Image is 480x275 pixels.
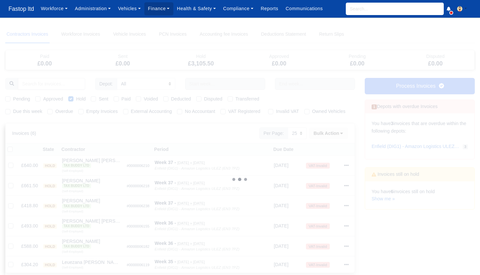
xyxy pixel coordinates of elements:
[219,2,257,15] a: Compliance
[5,3,37,15] a: Fastop ltd
[5,2,37,15] span: Fastop ltd
[144,2,173,15] a: Finance
[173,2,220,15] a: Health & Safety
[447,244,480,275] iframe: Chat Widget
[257,2,282,15] a: Reports
[282,2,327,15] a: Communications
[71,2,114,15] a: Administration
[114,2,144,15] a: Vehicles
[346,3,444,15] input: Search...
[37,2,71,15] a: Workforce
